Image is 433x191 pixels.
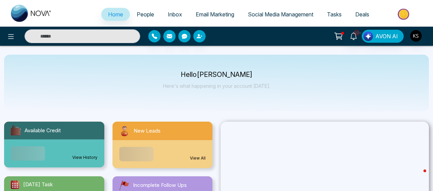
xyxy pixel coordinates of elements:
[10,124,22,137] img: availableCredit.svg
[72,154,98,161] a: View History
[134,127,161,135] span: New Leads
[379,6,429,22] img: Market-place.gif
[10,179,20,190] img: todayTask.svg
[168,11,182,18] span: Inbox
[348,8,376,21] a: Deals
[241,8,320,21] a: Social Media Management
[248,11,313,18] span: Social Media Management
[363,31,373,41] img: Lead Flow
[375,32,398,40] span: AVON AI
[345,30,362,42] a: 10+
[101,8,130,21] a: Home
[108,11,123,18] span: Home
[190,155,206,161] a: View All
[362,30,404,43] button: AVON AI
[196,11,234,18] span: Email Marketing
[410,30,422,42] img: User Avatar
[11,5,52,22] img: Nova CRM Logo
[320,8,348,21] a: Tasks
[108,122,217,168] a: New LeadsView All
[163,83,270,89] p: Here's what happening in your account [DATE].
[189,8,241,21] a: Email Marketing
[25,127,61,135] span: Available Credit
[23,181,53,189] span: [DATE] Task
[163,72,270,78] p: Hello [PERSON_NAME]
[118,124,131,137] img: newLeads.svg
[133,181,187,189] span: Incomplete Follow Ups
[161,8,189,21] a: Inbox
[130,8,161,21] a: People
[354,30,360,36] span: 10+
[410,168,426,184] iframe: Intercom live chat
[355,11,369,18] span: Deals
[137,11,154,18] span: People
[327,11,342,18] span: Tasks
